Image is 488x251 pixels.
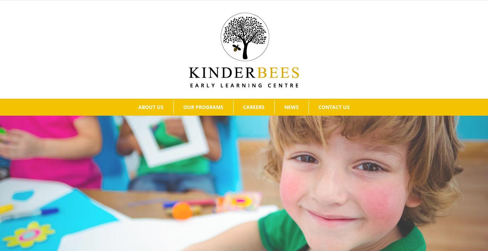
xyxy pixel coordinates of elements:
a: OUR PROGRAMS [174,100,233,114]
a: ABOUT US [129,100,173,114]
a: CAREERS [234,100,274,114]
span: ABOUT US [138,105,164,110]
a: NEWS [275,100,309,114]
span: NEWS [284,105,299,110]
img: Kinder Bees Logo [189,13,299,88]
nav: Main Menu [11,99,477,116]
span: OUR PROGRAMS [183,105,223,110]
span: CAREERS [243,105,265,110]
span: CONTACT US [318,105,350,110]
a: CONTACT US [309,100,360,114]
